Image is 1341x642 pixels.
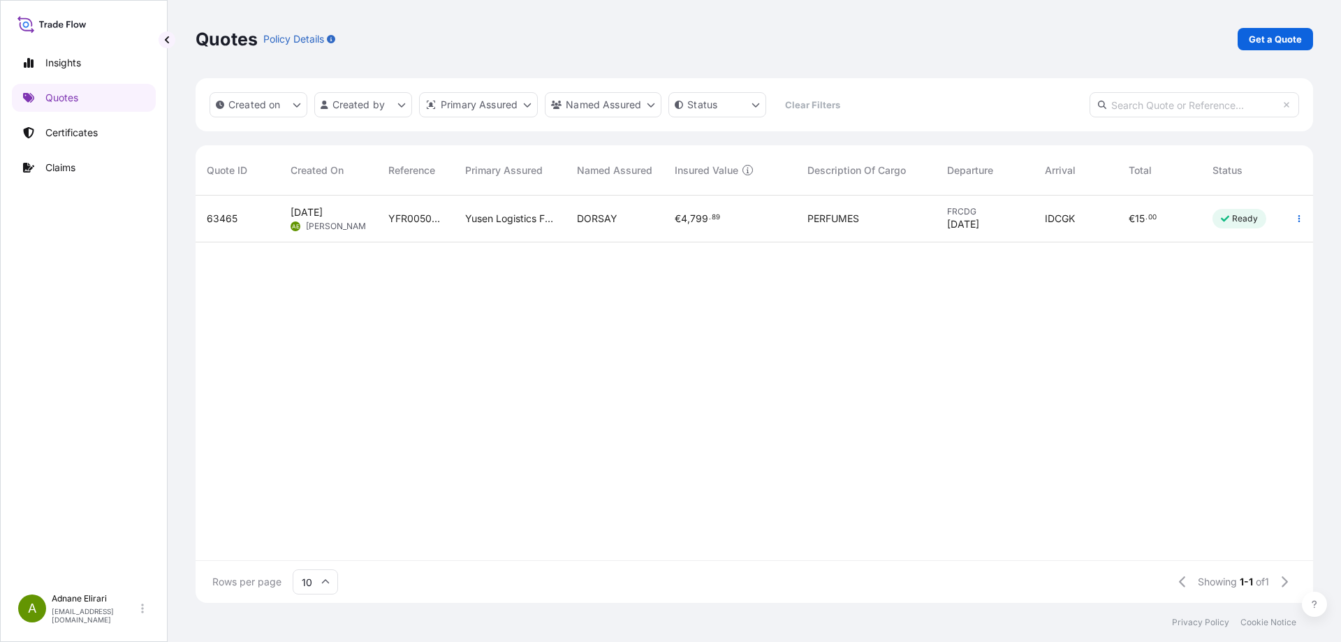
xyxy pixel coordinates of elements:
p: [EMAIL_ADDRESS][DOMAIN_NAME] [52,607,138,624]
span: Total [1129,163,1152,177]
span: of 1 [1256,575,1269,589]
p: Status [687,98,717,112]
span: 1-1 [1240,575,1253,589]
span: Created On [291,163,344,177]
span: Reference [388,163,435,177]
span: Quote ID [207,163,247,177]
span: Yusen Logistics France - Roissy CDG [465,212,555,226]
span: € [675,214,681,224]
span: Showing [1198,575,1237,589]
span: [DATE] [947,217,979,231]
span: YFR00505455 [388,212,443,226]
span: € [1129,214,1135,224]
p: Primary Assured [441,98,518,112]
p: Clear Filters [785,98,840,112]
span: Status [1212,163,1243,177]
span: Primary Assured [465,163,543,177]
a: Certificates [12,119,156,147]
span: , [687,214,690,224]
a: Cookie Notice [1240,617,1296,628]
p: Adnane Elirari [52,593,138,604]
span: 89 [712,215,720,220]
a: Claims [12,154,156,182]
span: 63465 [207,212,237,226]
p: Get a Quote [1249,32,1302,46]
p: Policy Details [263,32,324,46]
span: PERFUMES [807,212,859,226]
span: [DATE] [291,205,323,219]
span: [PERSON_NAME] [306,221,374,232]
button: distributor Filter options [419,92,538,117]
a: Quotes [12,84,156,112]
p: Created on [228,98,281,112]
button: Clear Filters [773,94,851,116]
span: . [709,215,711,220]
button: createdOn Filter options [210,92,307,117]
span: 799 [690,214,708,224]
a: Get a Quote [1238,28,1313,50]
p: Named Assured [566,98,641,112]
span: Description Of Cargo [807,163,906,177]
span: 4 [681,214,687,224]
span: 15 [1135,214,1145,224]
span: IDCGK [1045,212,1075,226]
a: Insights [12,49,156,77]
a: Privacy Policy [1172,617,1229,628]
span: FRCDG [947,206,1023,217]
button: createdBy Filter options [314,92,412,117]
button: cargoOwner Filter options [545,92,661,117]
p: Ready [1232,213,1258,224]
span: Departure [947,163,993,177]
p: Claims [45,161,75,175]
input: Search Quote or Reference... [1090,92,1299,117]
span: A [28,601,36,615]
p: Quotes [196,28,258,50]
span: 00 [1148,215,1157,220]
span: Named Assured [577,163,652,177]
span: AE [292,219,300,233]
span: Arrival [1045,163,1076,177]
span: DORSAY [577,212,617,226]
span: . [1145,215,1148,220]
span: Rows per page [212,575,281,589]
span: Insured Value [675,163,738,177]
button: certificateStatus Filter options [668,92,766,117]
p: Created by [332,98,386,112]
p: Quotes [45,91,78,105]
p: Insights [45,56,81,70]
p: Certificates [45,126,98,140]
